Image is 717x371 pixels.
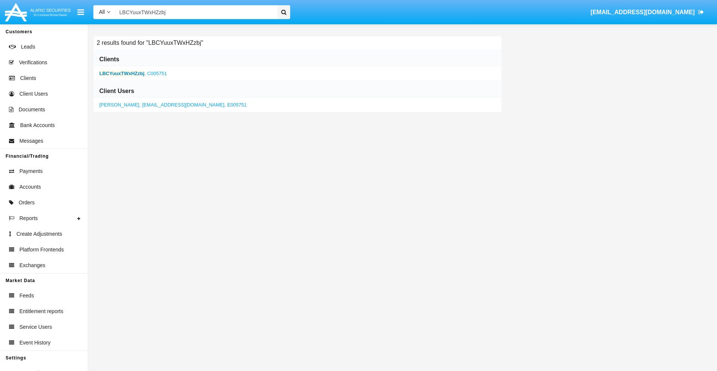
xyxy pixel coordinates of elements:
span: All [99,9,105,15]
h6: Clients [99,55,119,64]
span: Platform Frontends [19,246,64,254]
span: Orders [19,199,35,207]
span: Feeds [19,292,34,300]
a: , [99,102,247,108]
span: Clients [20,74,36,82]
b: LBCYuuxTWxHZzbj [99,71,145,76]
span: [EMAIL_ADDRESS][DOMAIN_NAME] [590,9,695,15]
span: Event History [19,339,50,347]
span: Accounts [19,183,41,191]
a: All [93,8,116,16]
span: C005751 [147,71,167,76]
span: [EMAIL_ADDRESS][DOMAIN_NAME], [142,102,226,108]
span: Entitlement reports [19,307,63,315]
span: Client Users [19,90,48,98]
span: Payments [19,167,43,175]
span: E005751 [227,102,247,108]
a: , [99,71,167,76]
span: Create Adjustments [16,230,62,238]
a: [EMAIL_ADDRESS][DOMAIN_NAME] [587,2,708,23]
span: Service Users [19,323,52,331]
span: Exchanges [19,262,45,269]
span: Leads [21,43,35,51]
span: Bank Accounts [20,121,55,129]
input: Search [116,5,275,19]
span: [PERSON_NAME] [99,102,139,108]
img: Logo image [4,1,72,23]
h6: 2 results found for "LBCYuuxTWxHZzbj" [94,36,206,49]
span: Verifications [19,59,47,67]
h6: Client Users [99,87,134,95]
span: Messages [19,137,43,145]
span: Reports [19,214,38,222]
span: Documents [19,106,45,114]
